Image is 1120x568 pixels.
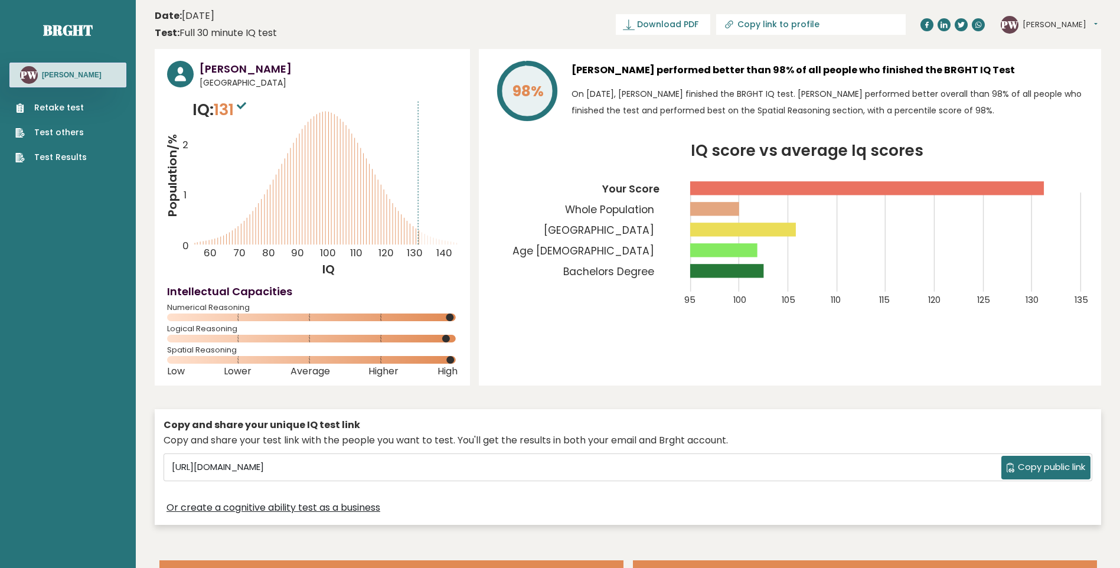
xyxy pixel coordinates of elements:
[166,501,380,515] a: Or create a cognitive ability test as a business
[1001,17,1018,31] text: PW
[214,99,249,120] span: 131
[15,151,87,164] a: Test Results
[565,203,654,217] tspan: Whole Population
[685,294,696,306] tspan: 95
[164,418,1092,432] div: Copy and share your unique IQ test link
[1018,461,1085,474] span: Copy public link
[262,246,275,260] tspan: 80
[184,188,187,202] tspan: 1
[929,294,941,306] tspan: 120
[204,246,217,260] tspan: 60
[407,246,423,260] tspan: 130
[167,283,458,299] h4: Intellectual Capacities
[831,294,841,306] tspan: 110
[1075,294,1089,306] tspan: 135
[200,61,458,77] h3: [PERSON_NAME]
[1027,294,1040,306] tspan: 130
[164,135,181,217] tspan: Population/%
[637,18,698,31] span: Download PDF
[322,261,335,278] tspan: IQ
[351,246,363,260] tspan: 110
[616,14,710,35] a: Download PDF
[20,68,38,81] text: PW
[368,369,399,374] span: Higher
[167,369,185,374] span: Low
[544,223,654,237] tspan: [GEOGRAPHIC_DATA]
[320,246,336,260] tspan: 100
[563,265,654,279] tspan: Bachelors Degree
[782,294,796,306] tspan: 105
[164,433,1092,448] div: Copy and share your test link with the people you want to test. You'll get the results in both yo...
[167,327,458,331] span: Logical Reasoning
[192,98,249,122] p: IQ:
[15,102,87,114] a: Retake test
[572,86,1089,119] p: On [DATE], [PERSON_NAME] finished the BRGHT IQ test. [PERSON_NAME] performed better overall than ...
[233,246,246,260] tspan: 70
[1023,19,1098,31] button: [PERSON_NAME]
[224,369,252,374] span: Lower
[602,182,659,196] tspan: Your Score
[43,21,93,40] a: Brght
[42,70,102,80] h3: [PERSON_NAME]
[167,305,458,310] span: Numerical Reasoning
[733,294,746,306] tspan: 100
[880,294,890,306] tspan: 115
[572,61,1089,80] h3: [PERSON_NAME] performed better than 98% of all people who finished the BRGHT IQ Test
[378,246,394,260] tspan: 120
[155,26,179,40] b: Test:
[512,244,654,258] tspan: Age [DEMOGRAPHIC_DATA]
[291,246,304,260] tspan: 90
[437,369,458,374] span: High
[978,294,991,306] tspan: 125
[15,126,87,139] a: Test others
[167,348,458,352] span: Spatial Reasoning
[1001,456,1090,479] button: Copy public link
[691,139,924,161] tspan: IQ score vs average Iq scores
[155,26,277,40] div: Full 30 minute IQ test
[512,81,544,102] tspan: 98%
[437,246,453,260] tspan: 140
[155,9,214,23] time: [DATE]
[200,77,458,89] span: [GEOGRAPHIC_DATA]
[182,239,189,253] tspan: 0
[182,138,188,152] tspan: 2
[155,9,182,22] b: Date:
[290,369,330,374] span: Average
